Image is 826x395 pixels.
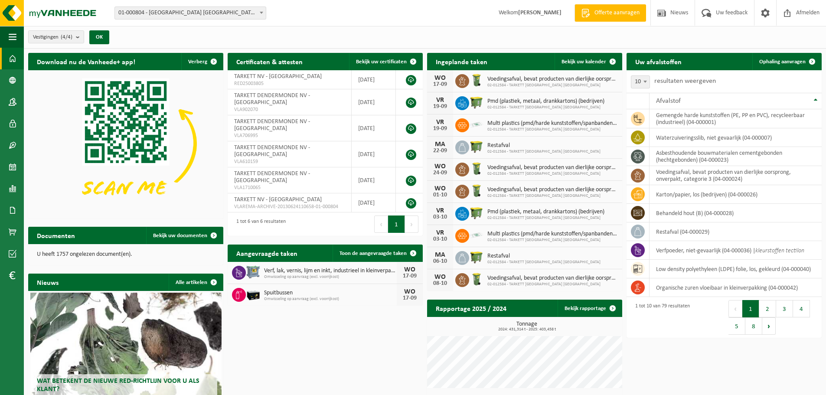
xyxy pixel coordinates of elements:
td: verfpoeder, niet-gevaarlijk (04-000036) | [650,241,822,260]
span: TARKETT DENDERMONDE NV - [GEOGRAPHIC_DATA] [234,144,310,158]
span: Multi plastics (pmd/harde kunststoffen/spanbanden/eps/folie naturel/folie gemeng... [487,120,618,127]
img: LP-SK-00500-LPE-16 [469,117,484,132]
span: 02-012584 - TARKETT [GEOGRAPHIC_DATA] [GEOGRAPHIC_DATA] [487,215,604,221]
span: 02-012584 - TARKETT [GEOGRAPHIC_DATA] [GEOGRAPHIC_DATA] [487,105,604,110]
td: organische zuren vloeibaar in kleinverpakking (04-000042) [650,278,822,297]
div: WO [431,185,449,192]
a: Ophaling aanvragen [752,53,821,70]
span: 02-012584 - TARKETT [GEOGRAPHIC_DATA] [GEOGRAPHIC_DATA] [487,127,618,132]
button: 8 [745,317,762,335]
button: 2 [759,300,776,317]
span: TARKETT DENDERMONDE NV - [GEOGRAPHIC_DATA] [234,118,310,132]
td: [DATE] [352,70,396,89]
span: 02-012584 - TARKETT [GEOGRAPHIC_DATA] [GEOGRAPHIC_DATA] [487,171,618,176]
span: 2024: 431,314 t - 2025: 403,458 t [431,327,622,332]
img: PB-AP-0800-MET-02-01 [246,264,261,279]
h2: Certificaten & attesten [228,53,311,70]
span: Ophaling aanvragen [759,59,806,65]
td: [DATE] [352,167,396,193]
td: [DATE] [352,193,396,212]
span: Verberg [188,59,207,65]
div: 06-10 [431,258,449,264]
img: WB-0140-HPE-GN-50 [469,272,484,287]
span: 01-000804 - TARKETT NV - WAALWIJK [114,7,266,20]
h2: Ingeplande taken [427,53,496,70]
img: WB-1100-HPE-GN-50 [469,95,484,110]
p: U heeft 1757 ongelezen document(en). [37,251,215,258]
span: 02-012584 - TARKETT [GEOGRAPHIC_DATA] [GEOGRAPHIC_DATA] [487,282,618,287]
div: VR [431,119,449,126]
img: WB-1100-HPE-GN-50 [469,206,484,220]
h2: Rapportage 2025 / 2024 [427,300,515,317]
a: Bekijk uw kalender [555,53,621,70]
div: 24-09 [431,170,449,176]
span: Afvalstof [656,98,681,104]
div: MA [431,251,449,258]
div: VR [431,207,449,214]
h2: Aangevraagde taken [228,245,306,261]
button: 1 [388,215,405,233]
span: 02-012584 - TARKETT [GEOGRAPHIC_DATA] [GEOGRAPHIC_DATA] [487,193,618,199]
span: VLA610159 [234,158,345,165]
td: low density polyethyleen (LDPE) folie, los, gekleurd (04-000040) [650,260,822,278]
span: 02-012584 - TARKETT [GEOGRAPHIC_DATA] [GEOGRAPHIC_DATA] [487,149,601,154]
span: Offerte aanvragen [592,9,642,17]
span: VLA1710065 [234,184,345,191]
span: Voedingsafval, bevat producten van dierlijke oorsprong, onverpakt, categorie 3 [487,275,618,282]
span: 01-000804 - TARKETT NV - WAALWIJK [115,7,266,19]
label: resultaten weergeven [654,78,716,85]
div: 1 tot 10 van 79 resultaten [631,299,690,336]
span: RED25003805 [234,80,345,87]
img: WB-1100-HPE-GN-50 [469,250,484,264]
span: Restafval [487,142,601,149]
div: WO [401,266,418,273]
span: TARKETT DENDERMONDE NV - [GEOGRAPHIC_DATA] [234,92,310,106]
span: Voedingsafval, bevat producten van dierlijke oorsprong, onverpakt, categorie 3 [487,186,618,193]
div: WO [431,75,449,82]
h2: Download nu de Vanheede+ app! [28,53,144,70]
h2: Nieuws [28,274,67,291]
button: Next [405,215,418,233]
a: Bekijk uw certificaten [349,53,422,70]
div: 1 tot 6 van 6 resultaten [232,215,286,234]
strong: [PERSON_NAME] [518,10,562,16]
span: Bekijk uw certificaten [356,59,407,65]
a: Bekijk rapportage [558,300,621,317]
span: Voedingsafval, bevat producten van dierlijke oorsprong, onverpakt, categorie 3 [487,76,618,83]
button: OK [89,30,109,44]
td: restafval (04-000029) [650,222,822,241]
img: PB-LB-0680-HPE-BK-11 [246,287,261,301]
span: Restafval [487,253,601,260]
div: VR [431,97,449,104]
div: 19-09 [431,126,449,132]
div: VR [431,229,449,236]
td: [DATE] [352,89,396,115]
td: [DATE] [352,141,396,167]
button: Next [762,317,776,335]
span: VLA902070 [234,106,345,113]
img: Download de VHEPlus App [28,70,223,217]
span: 10 [631,75,650,88]
img: WB-1100-HPE-GN-50 [469,139,484,154]
h2: Documenten [28,227,84,244]
a: Alle artikelen [169,274,222,291]
div: WO [431,274,449,281]
td: [DATE] [352,115,396,141]
span: TARKETT NV - [GEOGRAPHIC_DATA] [234,73,322,80]
button: 3 [776,300,793,317]
div: 22-09 [431,148,449,154]
button: Previous [374,215,388,233]
count: (4/4) [61,34,72,40]
td: karton/papier, los (bedrijven) (04-000026) [650,185,822,204]
div: 08-10 [431,281,449,287]
button: Previous [728,300,742,317]
span: Vestigingen [33,31,72,44]
td: behandeld hout (B) (04-000028) [650,204,822,222]
span: 02-012584 - TARKETT [GEOGRAPHIC_DATA] [GEOGRAPHIC_DATA] [487,238,618,243]
span: Omwisseling op aanvraag (excl. voorrijkost) [264,297,397,302]
span: Multi plastics (pmd/harde kunststoffen/spanbanden/eps/folie naturel/folie gemeng... [487,231,618,238]
span: Toon de aangevraagde taken [340,251,407,256]
span: Pmd (plastiek, metaal, drankkartons) (bedrijven) [487,98,604,105]
span: Pmd (plastiek, metaal, drankkartons) (bedrijven) [487,209,604,215]
button: Verberg [181,53,222,70]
